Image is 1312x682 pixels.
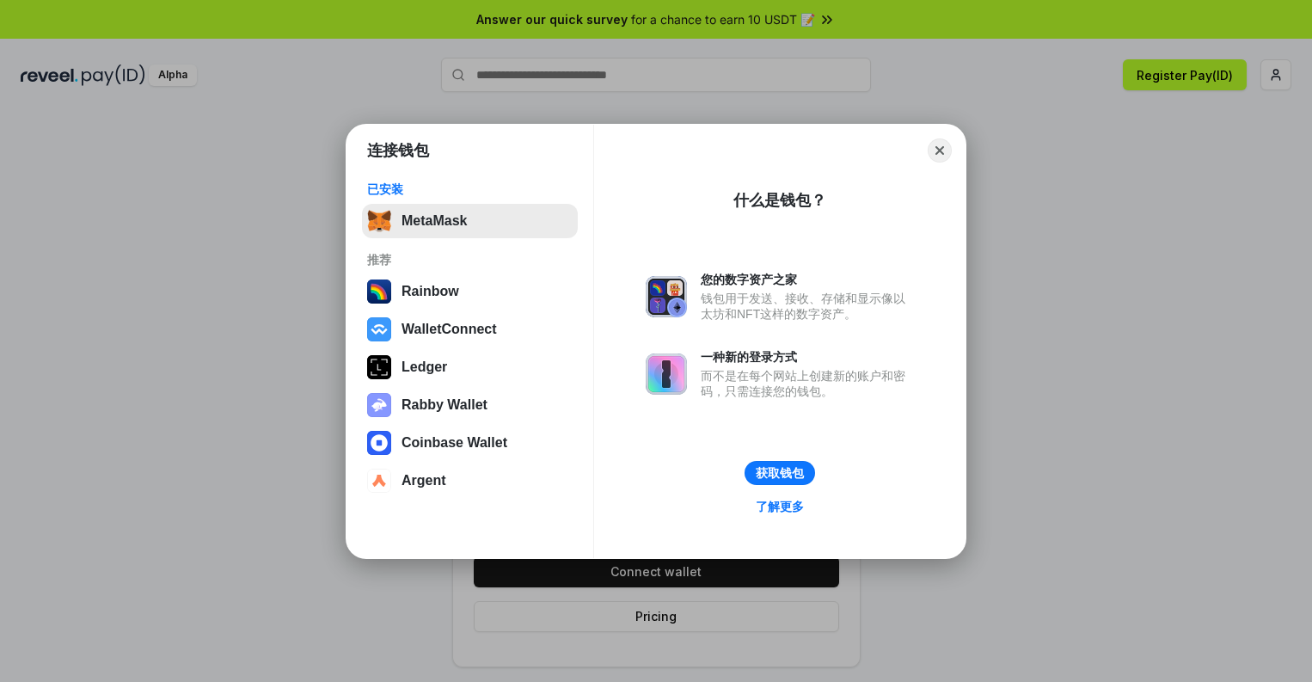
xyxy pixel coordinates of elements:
div: Ledger [402,359,447,375]
div: 已安装 [367,181,573,197]
button: Close [928,138,952,163]
img: svg+xml,%3Csvg%20width%3D%2228%22%20height%3D%2228%22%20viewBox%3D%220%200%2028%2028%22%20fill%3D... [367,317,391,341]
button: Coinbase Wallet [362,426,578,460]
img: svg+xml,%3Csvg%20xmlns%3D%22http%3A%2F%2Fwww.w3.org%2F2000%2Fsvg%22%20fill%3D%22none%22%20viewBox... [646,276,687,317]
div: 推荐 [367,252,573,267]
button: MetaMask [362,204,578,238]
img: svg+xml,%3Csvg%20width%3D%2228%22%20height%3D%2228%22%20viewBox%3D%220%200%2028%2028%22%20fill%3D... [367,431,391,455]
img: svg+xml,%3Csvg%20xmlns%3D%22http%3A%2F%2Fwww.w3.org%2F2000%2Fsvg%22%20width%3D%2228%22%20height%3... [367,355,391,379]
button: Rabby Wallet [362,388,578,422]
div: 一种新的登录方式 [701,349,914,365]
button: 获取钱包 [745,461,815,485]
img: svg+xml,%3Csvg%20width%3D%2228%22%20height%3D%2228%22%20viewBox%3D%220%200%2028%2028%22%20fill%3D... [367,469,391,493]
div: 了解更多 [756,499,804,514]
div: 您的数字资产之家 [701,272,914,287]
img: svg+xml,%3Csvg%20xmlns%3D%22http%3A%2F%2Fwww.w3.org%2F2000%2Fsvg%22%20fill%3D%22none%22%20viewBox... [367,393,391,417]
div: 获取钱包 [756,465,804,481]
div: 什么是钱包？ [733,190,826,211]
div: MetaMask [402,213,467,229]
div: 而不是在每个网站上创建新的账户和密码，只需连接您的钱包。 [701,368,914,399]
button: WalletConnect [362,312,578,347]
img: svg+xml,%3Csvg%20xmlns%3D%22http%3A%2F%2Fwww.w3.org%2F2000%2Fsvg%22%20fill%3D%22none%22%20viewBox... [646,353,687,395]
button: Ledger [362,350,578,384]
h1: 连接钱包 [367,140,429,161]
img: svg+xml,%3Csvg%20width%3D%22120%22%20height%3D%22120%22%20viewBox%3D%220%200%20120%20120%22%20fil... [367,280,391,304]
a: 了解更多 [745,495,814,518]
div: Coinbase Wallet [402,435,507,451]
div: Rabby Wallet [402,397,487,413]
img: svg+xml,%3Csvg%20fill%3D%22none%22%20height%3D%2233%22%20viewBox%3D%220%200%2035%2033%22%20width%... [367,209,391,233]
div: 钱包用于发送、接收、存储和显示像以太坊和NFT这样的数字资产。 [701,291,914,322]
button: Argent [362,464,578,498]
div: WalletConnect [402,322,497,337]
div: Rainbow [402,284,459,299]
button: Rainbow [362,274,578,309]
div: Argent [402,473,446,488]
